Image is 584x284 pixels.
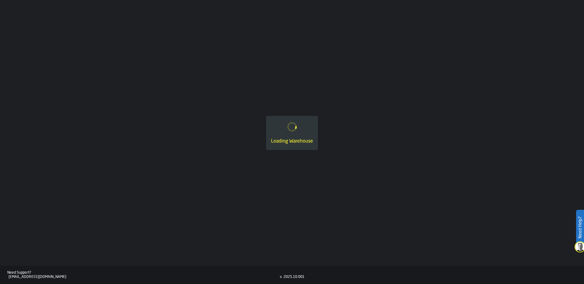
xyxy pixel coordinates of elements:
div: Need Support? [7,271,280,275]
a: Need Support?[EMAIL_ADDRESS][DOMAIN_NAME] [7,271,280,279]
div: 2025.10.001 [283,275,304,279]
div: Loading Warehouse [271,138,313,145]
div: v. [280,275,282,279]
div: [EMAIL_ADDRESS][DOMAIN_NAME] [9,275,280,279]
